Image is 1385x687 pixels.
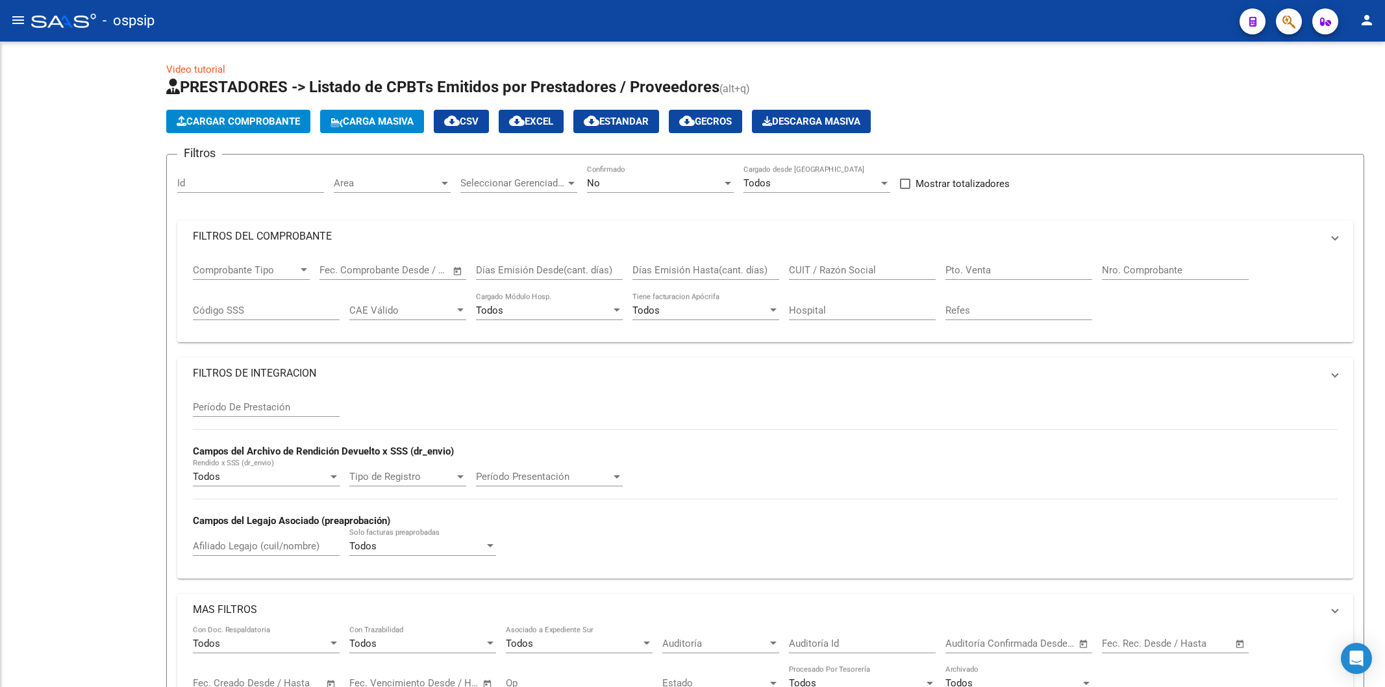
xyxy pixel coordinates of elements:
[193,603,1322,617] mat-panel-title: MAS FILTROS
[1166,638,1229,649] input: Fecha fin
[573,110,659,133] button: Estandar
[177,221,1353,252] mat-expansion-panel-header: FILTROS DEL COMPROBANTE
[460,177,566,189] span: Seleccionar Gerenciador
[451,264,466,279] button: Open calendar
[177,389,1353,578] div: FILTROS DE INTEGRACION
[509,116,553,127] span: EXCEL
[669,110,742,133] button: Gecros
[752,110,871,133] button: Descarga Masiva
[193,366,1322,381] mat-panel-title: FILTROS DE INTEGRACION
[319,264,372,276] input: Fecha inicio
[384,264,447,276] input: Fecha fin
[1077,636,1092,651] button: Open calendar
[499,110,564,133] button: EXCEL
[177,594,1353,625] mat-expansion-panel-header: MAS FILTROS
[945,638,998,649] input: Fecha inicio
[752,110,871,133] app-download-masive: Descarga masiva de comprobantes (adjuntos)
[349,305,455,316] span: CAE Válido
[476,471,611,482] span: Período Presentación
[320,110,424,133] button: Carga Masiva
[584,116,649,127] span: Estandar
[177,116,300,127] span: Cargar Comprobante
[762,116,860,127] span: Descarga Masiva
[444,113,460,129] mat-icon: cloud_download
[1010,638,1073,649] input: Fecha fin
[10,12,26,28] mat-icon: menu
[334,177,439,189] span: Area
[166,64,225,75] a: Video tutorial
[331,116,414,127] span: Carga Masiva
[1359,12,1375,28] mat-icon: person
[506,638,533,649] span: Todos
[679,116,732,127] span: Gecros
[476,305,503,316] span: Todos
[193,515,390,527] strong: Campos del Legajo Asociado (preaprobación)
[166,78,719,96] span: PRESTADORES -> Listado de CPBTs Emitidos por Prestadores / Proveedores
[1233,636,1248,651] button: Open calendar
[719,82,750,95] span: (alt+q)
[177,252,1353,343] div: FILTROS DEL COMPROBANTE
[434,110,489,133] button: CSV
[444,116,479,127] span: CSV
[349,471,455,482] span: Tipo de Registro
[584,113,599,129] mat-icon: cloud_download
[679,113,695,129] mat-icon: cloud_download
[349,540,377,552] span: Todos
[193,471,220,482] span: Todos
[177,358,1353,389] mat-expansion-panel-header: FILTROS DE INTEGRACION
[1341,643,1372,674] div: Open Intercom Messenger
[349,638,377,649] span: Todos
[177,144,222,162] h3: Filtros
[193,229,1322,244] mat-panel-title: FILTROS DEL COMPROBANTE
[632,305,660,316] span: Todos
[193,445,454,457] strong: Campos del Archivo de Rendición Devuelto x SSS (dr_envio)
[743,177,771,189] span: Todos
[1102,638,1154,649] input: Fecha inicio
[193,638,220,649] span: Todos
[662,638,767,649] span: Auditoría
[166,110,310,133] button: Cargar Comprobante
[587,177,600,189] span: No
[916,176,1010,192] span: Mostrar totalizadores
[509,113,525,129] mat-icon: cloud_download
[193,264,298,276] span: Comprobante Tipo
[103,6,155,35] span: - ospsip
